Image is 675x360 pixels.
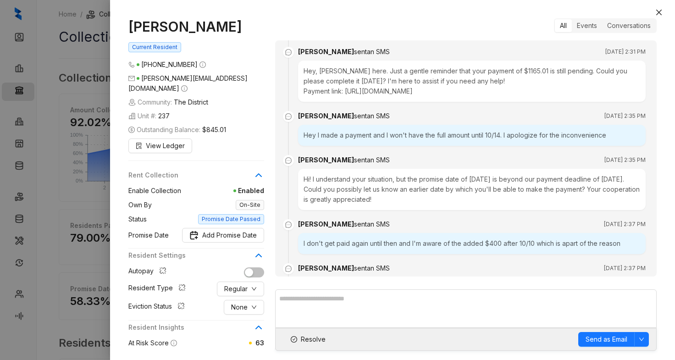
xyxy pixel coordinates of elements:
[224,284,248,294] span: Regular
[182,228,264,243] button: Promise DateAdd Promise Date
[298,219,390,229] div: [PERSON_NAME]
[128,99,136,106] img: building-icon
[298,125,646,146] div: Hey I made a payment and I won't have the full amount until 10/14. I apologize for the inconvenience
[199,61,206,68] span: info-circle
[298,61,646,102] div: Hey, [PERSON_NAME] here. Just a gentle reminder that your payment of $1165.01 is still pending. C...
[136,143,142,149] span: file-search
[298,111,390,121] div: [PERSON_NAME]
[236,200,264,210] span: On-Site
[202,125,226,135] span: $845.01
[604,220,646,229] span: [DATE] 2:37 PM
[298,233,646,254] div: I don't get paid again until then and I'm aware of the added $400 after 10/10 which is apart of t...
[128,266,170,278] div: Autopay
[586,334,627,344] span: Send as Email
[128,97,208,107] span: Community:
[604,111,646,121] span: [DATE] 2:35 PM
[128,42,181,52] span: Current Resident
[291,336,297,343] span: check-circle
[354,220,390,228] span: sent an SMS
[128,339,169,347] span: At Risk Score
[171,340,177,346] span: info-circle
[128,112,136,120] img: building-icon
[128,170,253,180] span: Rent Collection
[604,264,646,273] span: [DATE] 2:37 PM
[128,170,264,186] div: Rent Collection
[181,85,188,92] span: info-circle
[251,286,257,292] span: down
[128,283,189,295] div: Resident Type
[174,97,208,107] span: The District
[141,61,198,68] span: [PHONE_NUMBER]
[605,47,646,56] span: [DATE] 2:31 PM
[655,9,663,16] span: close
[128,125,226,135] span: Outstanding Balance:
[653,7,664,18] button: Close
[128,200,152,210] span: Own By
[128,186,181,196] span: Enable Collection
[283,155,294,166] span: message
[146,141,185,151] span: View Ledger
[128,214,147,224] span: Status
[128,230,169,240] span: Promise Date
[128,322,253,332] span: Resident Insights
[158,111,170,121] span: 237
[128,250,253,260] span: Resident Settings
[298,169,646,210] div: Hi! I understand your situation, but the promise date of [DATE] is beyond our payment deadline of...
[604,155,646,165] span: [DATE] 2:35 PM
[639,337,644,342] span: down
[128,61,135,68] span: phone
[283,263,294,274] span: message
[283,332,333,347] button: Resolve
[189,231,199,240] img: Promise Date
[354,48,390,55] span: sent an SMS
[128,322,264,338] div: Resident Insights
[128,111,170,121] span: Unit #:
[283,47,294,58] span: message
[298,155,390,165] div: [PERSON_NAME]
[354,156,390,164] span: sent an SMS
[128,74,248,92] span: [PERSON_NAME][EMAIL_ADDRESS][DOMAIN_NAME]
[354,112,390,120] span: sent an SMS
[554,18,657,33] div: segmented control
[128,138,192,153] button: View Ledger
[202,230,257,240] span: Add Promise Date
[128,250,264,266] div: Resident Settings
[298,263,390,273] div: [PERSON_NAME]
[251,305,257,310] span: down
[231,302,248,312] span: None
[198,214,264,224] span: Promise Date Passed
[128,75,135,82] span: mail
[128,18,264,35] h1: [PERSON_NAME]
[602,19,656,32] div: Conversations
[283,219,294,230] span: message
[181,186,264,196] span: Enabled
[128,301,188,313] div: Eviction Status
[572,19,602,32] div: Events
[255,339,264,347] span: 63
[224,300,264,315] button: Nonedown
[217,282,264,296] button: Regulardown
[555,19,572,32] div: All
[283,111,294,122] span: message
[354,264,390,272] span: sent an SMS
[128,127,135,133] span: dollar
[301,334,326,344] span: Resolve
[578,332,635,347] button: Send as Email
[298,47,390,57] div: [PERSON_NAME]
